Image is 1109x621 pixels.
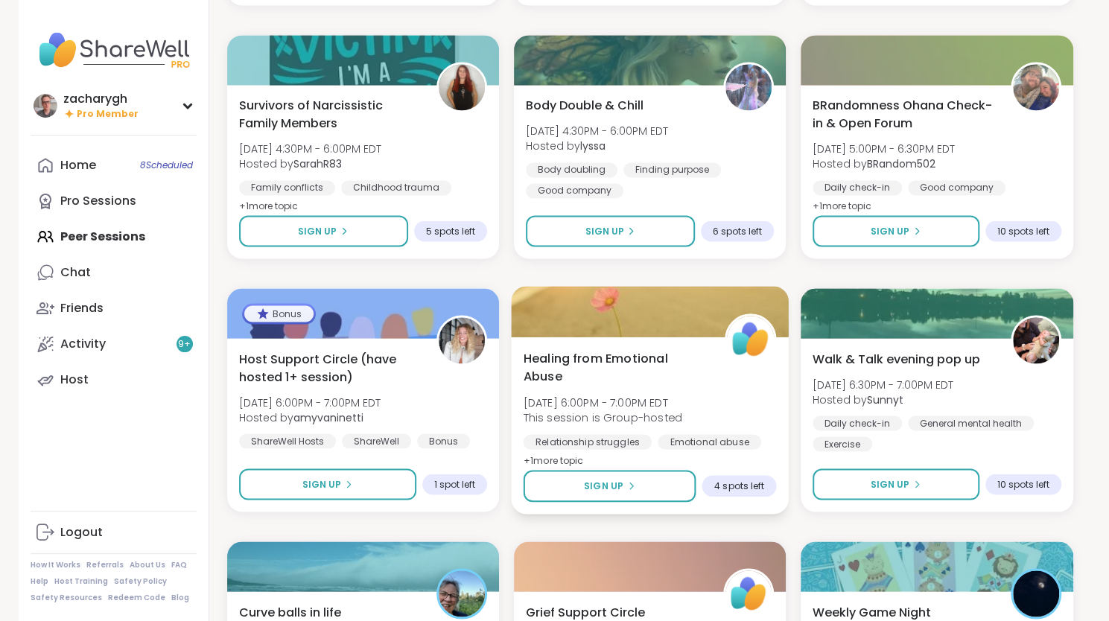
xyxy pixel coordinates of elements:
a: Host Training [54,576,108,587]
div: Exercise [813,436,872,451]
img: QueenOfTheNight [1013,570,1059,617]
button: Sign Up [239,468,416,500]
div: Home [60,157,96,173]
img: amyvaninetti [439,317,485,363]
a: Chat [31,255,197,290]
a: Activity9+ [31,326,197,362]
span: 8 Scheduled [140,159,193,171]
a: Help [31,576,48,587]
span: [DATE] 6:00PM - 7:00PM EDT [523,395,681,410]
div: Daily check-in [813,415,902,430]
a: How It Works [31,560,80,570]
span: Pro Member [77,108,139,121]
img: Lori246 [439,570,485,617]
div: Relationship struggles [523,434,651,449]
b: SarahR83 [293,156,342,171]
a: Safety Policy [114,576,167,587]
span: Sign Up [584,479,623,492]
div: ShareWell Hosts [239,433,336,448]
div: zacharygh [63,91,139,107]
span: Sign Up [871,224,909,238]
span: 10 spots left [997,478,1049,490]
button: Sign Up [813,215,979,246]
span: Walk & Talk evening pop up [813,350,980,368]
button: Sign Up [813,468,979,500]
div: Chat [60,264,91,281]
a: Home8Scheduled [31,147,197,183]
span: Sign Up [302,477,341,491]
span: Hosted by [239,410,381,424]
span: [DATE] 6:00PM - 7:00PM EDT [239,395,381,410]
span: Sign Up [585,224,623,238]
b: lyssa [580,138,606,153]
img: ShareWell [725,570,772,617]
b: amyvaninetti [293,410,363,424]
span: Sign Up [871,477,909,491]
div: Bonus [244,305,314,322]
span: 10 spots left [997,225,1049,237]
span: 9 + [178,338,191,351]
span: Grief Support Circle [526,603,645,621]
span: Curve balls in life [239,603,341,621]
img: ShareWell Nav Logo [31,24,197,76]
span: 5 spots left [426,225,475,237]
div: Good company [908,180,1005,195]
button: Sign Up [523,470,696,502]
div: General mental health [908,415,1034,430]
a: Pro Sessions [31,183,197,219]
span: [DATE] 4:30PM - 6:00PM EDT [526,124,668,138]
b: Sunnyt [867,392,903,407]
a: FAQ [171,560,187,570]
span: This session is Group-hosted [523,410,681,424]
a: Host [31,362,197,398]
div: Family conflicts [239,180,335,195]
b: BRandom502 [867,156,935,171]
div: Logout [60,524,103,541]
div: Activity [60,336,106,352]
div: Bonus [417,433,470,448]
span: [DATE] 4:30PM - 6:00PM EDT [239,141,381,156]
span: Hosted by [239,156,381,171]
span: [DATE] 6:30PM - 7:00PM EDT [813,377,953,392]
img: zacharygh [34,94,57,118]
div: Good company [526,183,623,198]
a: Friends [31,290,197,326]
img: ShareWell [727,316,774,363]
img: SarahR83 [439,64,485,110]
img: BRandom502 [1013,64,1059,110]
a: Blog [171,593,189,603]
div: Emotional abuse [658,434,761,449]
div: Finding purpose [623,162,721,177]
span: Host Support Circle (have hosted 1+ session) [239,350,420,386]
div: Pro Sessions [60,193,136,209]
a: About Us [130,560,165,570]
span: Survivors of Narcissistic Family Members [239,97,420,133]
a: Safety Resources [31,593,102,603]
span: BRandomness Ohana Check-in & Open Forum [813,97,994,133]
button: Sign Up [239,215,408,246]
div: Childhood trauma [341,180,451,195]
div: Daily check-in [813,180,902,195]
span: 4 spots left [714,480,764,491]
a: Redeem Code [108,593,165,603]
span: Hosted by [813,392,953,407]
a: Referrals [86,560,124,570]
span: Healing from Emotional Abuse [523,348,708,385]
span: Hosted by [813,156,955,171]
img: lyssa [725,64,772,110]
span: Weekly Game Night [813,603,931,621]
span: Body Double & Chill [526,97,644,115]
span: Hosted by [526,138,668,153]
span: [DATE] 5:00PM - 6:30PM EDT [813,141,955,156]
button: Sign Up [526,215,695,246]
a: Logout [31,515,197,550]
div: ShareWell [342,433,411,448]
span: 1 spot left [434,478,475,490]
div: Host [60,372,89,388]
div: Body doubling [526,162,617,177]
div: Friends [60,300,104,316]
img: Sunnyt [1013,317,1059,363]
span: 6 spots left [713,225,762,237]
span: Sign Up [298,224,337,238]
